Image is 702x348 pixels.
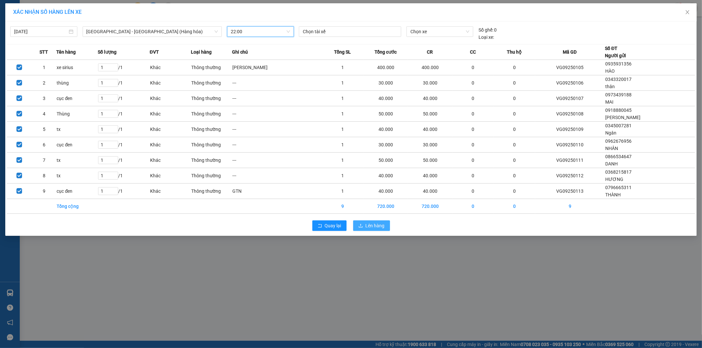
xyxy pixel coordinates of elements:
td: Thông thường [191,168,232,184]
td: Khác [150,168,191,184]
td: 0 [494,137,535,153]
span: 0918880045 [606,108,632,113]
td: Thông thường [191,91,232,106]
td: Thùng [56,106,97,122]
div: Vạn Giã [6,6,52,13]
td: 40.000 [363,168,408,184]
td: 0 [453,137,494,153]
span: Ghi chú [232,48,248,56]
td: 3 [32,91,56,106]
span: Số ghế: [479,26,493,34]
td: / 1 [98,75,150,91]
td: 0 [453,199,494,214]
td: 9 [32,184,56,199]
span: Nhận: [56,6,72,13]
div: Số ĐT Người gửi [605,45,626,59]
td: 6 [32,137,56,153]
span: DANH [606,161,618,166]
span: Đã thu : [5,35,25,42]
td: 1 [322,106,363,122]
div: Quận 5 [56,6,102,13]
td: 40.000 [363,91,408,106]
td: VG09250113 [535,184,605,199]
td: Khác [150,91,191,106]
div: 0796665311 [6,21,52,31]
div: 0905268128 [56,21,102,31]
span: THÀNH [606,192,621,197]
td: 400.000 [408,60,452,75]
button: rollbackQuay lại [312,220,347,231]
td: [PERSON_NAME] [232,60,322,75]
div: THÀNH [6,13,52,21]
td: tx [56,168,97,184]
td: 0 [453,60,494,75]
span: Mã GD [563,48,577,56]
span: HÀO [606,68,615,74]
td: cục đen [56,137,97,153]
input: 13/09/2025 [14,28,67,35]
td: / 1 [98,137,150,153]
span: SL [71,46,80,55]
td: 1 [32,60,56,75]
span: Tên hàng [56,48,76,56]
span: upload [358,223,363,229]
td: cục đen [56,184,97,199]
span: 0368215817 [606,169,632,175]
td: 40.000 [408,91,452,106]
div: Tên hàng: cục đen ( : 1 ) [6,46,102,55]
td: 0 [453,153,494,168]
td: 50.000 [363,106,408,122]
td: Khác [150,106,191,122]
span: Loại hàng [191,48,212,56]
td: 50.000 [408,153,452,168]
td: VG09250106 [535,75,605,91]
td: 0 [494,184,535,199]
td: 400.000 [363,60,408,75]
span: HƯƠNG [606,177,624,182]
span: Tổng cước [375,48,397,56]
td: 50.000 [408,106,452,122]
td: 8 [32,168,56,184]
span: Thu hộ [507,48,522,56]
td: / 1 [98,122,150,137]
td: 1 [322,153,363,168]
td: 7 [32,153,56,168]
span: 0343320017 [606,77,632,82]
span: Ninh Hòa - Sài Gòn (Hàng hóa) [87,27,218,37]
span: ĐVT [150,48,159,56]
td: 2 [32,75,56,91]
td: Thông thường [191,137,232,153]
span: [PERSON_NAME] [606,115,641,120]
td: 0 [494,122,535,137]
button: Close [678,3,697,22]
td: 40.000 [363,122,408,137]
td: 0 [453,184,494,199]
td: 1 [322,75,363,91]
span: NHÂN [606,146,618,151]
td: Thông thường [191,106,232,122]
span: 0866534647 [606,154,632,159]
td: Khác [150,137,191,153]
td: cục đen [56,91,97,106]
td: 0 [494,60,535,75]
span: 0796665311 [606,185,632,190]
td: 1 [322,168,363,184]
td: 9 [535,199,605,214]
td: Khác [150,60,191,75]
td: 720.000 [408,199,452,214]
td: --- [232,106,322,122]
td: / 1 [98,153,150,168]
td: VG09250105 [535,60,605,75]
span: 0935931356 [606,61,632,66]
span: close [685,10,690,15]
td: VG09250112 [535,168,605,184]
td: VG09250107 [535,91,605,106]
td: 0 [453,168,494,184]
td: --- [232,91,322,106]
td: 40.000 [408,168,452,184]
td: GTN [232,184,322,199]
td: / 1 [98,91,150,106]
span: Quay lại [325,222,341,229]
span: Lên hàng [366,222,385,229]
span: CC [470,48,476,56]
